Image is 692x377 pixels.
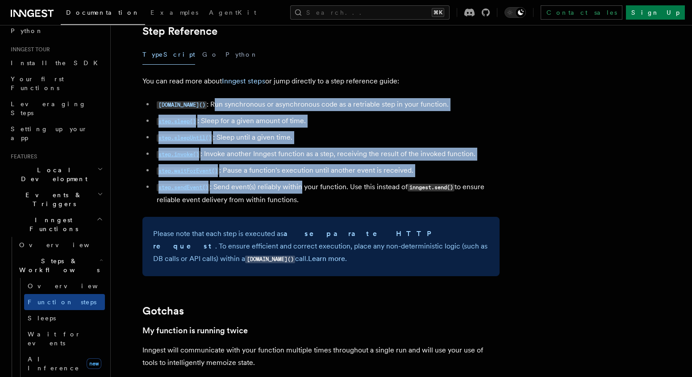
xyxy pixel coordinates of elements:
[157,118,197,125] code: step.sleep()
[28,331,81,347] span: Wait for events
[11,100,86,116] span: Leveraging Steps
[28,298,96,306] span: Function steps
[153,229,437,250] strong: a separate HTTP request
[142,25,217,37] a: Step Reference
[157,100,207,108] a: [DOMAIN_NAME]()
[7,215,96,233] span: Inngest Functions
[153,228,489,265] p: Please note that each step is executed as . To ensure efficient and correct execution, place any ...
[204,3,262,24] a: AgentKit
[541,5,622,20] a: Contact sales
[308,254,345,263] a: Learn more
[28,315,56,322] span: Sleeps
[157,151,200,158] code: step.invoke()
[87,358,101,369] span: new
[24,294,105,310] a: Function steps
[7,71,105,96] a: Your first Functions
[142,305,184,317] a: Gotchas
[408,184,454,191] code: inngest.send()
[157,101,207,109] code: [DOMAIN_NAME]()
[245,256,295,263] code: [DOMAIN_NAME]()
[24,326,105,351] a: Wait for events
[7,187,105,212] button: Events & Triggers
[222,77,265,85] a: Inngest steps
[7,162,105,187] button: Local Development
[290,5,450,20] button: Search...⌘K
[154,164,500,177] li: : Pause a function's execution until another event is received.
[7,191,97,208] span: Events & Triggers
[626,5,685,20] a: Sign Up
[16,253,105,278] button: Steps & Workflows
[150,9,198,16] span: Examples
[225,45,258,65] button: Python
[7,212,105,237] button: Inngest Functions
[7,55,105,71] a: Install the SDK
[7,96,105,121] a: Leveraging Steps
[11,27,43,34] span: Python
[142,45,195,65] button: TypeScript
[154,115,500,128] li: : Sleep for a given amount of time.
[157,149,200,158] a: step.invoke()
[154,131,500,144] li: : Sleep until a given time.
[145,3,204,24] a: Examples
[142,324,248,337] a: My function is running twice
[154,98,500,111] li: : Run synchronous or asynchronous code as a retriable step in your function.
[209,9,256,16] span: AgentKit
[66,9,140,16] span: Documentation
[11,75,64,91] span: Your first Functions
[157,134,213,142] code: step.sleepUntil()
[504,7,526,18] button: Toggle dark mode
[157,167,219,175] code: step.waitForEvent()
[157,166,219,174] a: step.waitForEvent()
[24,351,105,376] a: AI Inferencenew
[7,46,50,53] span: Inngest tour
[16,257,100,274] span: Steps & Workflows
[157,182,210,191] a: step.sendEvent()
[7,153,37,160] span: Features
[11,125,88,141] span: Setting up your app
[157,133,213,141] a: step.sleepUntil()
[432,8,444,17] kbd: ⌘K
[202,45,218,65] button: Go
[142,344,500,369] p: Inngest will communicate with your function multiple times throughout a single run and will use y...
[154,181,500,206] li: : Send event(s) reliably within your function. Use this instead of to ensure reliable event deliv...
[11,59,103,66] span: Install the SDK
[28,356,79,372] span: AI Inference
[154,148,500,161] li: : Invoke another Inngest function as a step, receiving the result of the invoked function.
[7,23,105,39] a: Python
[16,237,105,253] a: Overview
[7,121,105,146] a: Setting up your app
[7,166,97,183] span: Local Development
[142,75,500,87] p: You can read more about or jump directly to a step reference guide:
[157,116,197,125] a: step.sleep()
[61,3,145,25] a: Documentation
[19,241,111,249] span: Overview
[28,282,120,290] span: Overview
[157,184,210,191] code: step.sendEvent()
[24,310,105,326] a: Sleeps
[24,278,105,294] a: Overview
